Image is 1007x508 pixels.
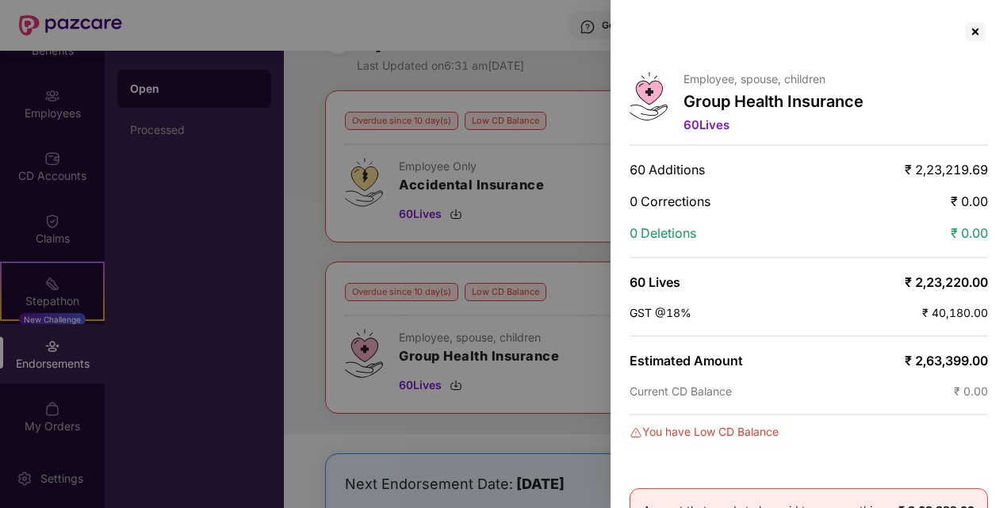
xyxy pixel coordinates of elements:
span: ₹ 2,23,220.00 [905,274,988,290]
div: You have Low CD Balance [630,423,988,441]
span: 0 Corrections [630,193,710,209]
span: 60 Lives [683,117,729,132]
span: 60 Additions [630,162,705,178]
span: ₹ 2,63,399.00 [905,353,988,369]
span: GST @18% [630,306,691,319]
span: ₹ 0.00 [951,225,988,241]
span: ₹ 40,180.00 [922,306,988,319]
span: Estimated Amount [630,353,743,369]
span: Current CD Balance [630,384,732,398]
img: svg+xml;base64,PHN2ZyBpZD0iRGFuZ2VyLTMyeDMyIiB4bWxucz0iaHR0cDovL3d3dy53My5vcmcvMjAwMC9zdmciIHdpZH... [630,426,642,439]
span: 0 Deletions [630,225,696,241]
span: ₹ 2,23,219.69 [905,162,988,178]
p: Employee, spouse, children [683,72,863,86]
span: ₹ 0.00 [951,193,988,209]
p: Group Health Insurance [683,92,863,111]
img: svg+xml;base64,PHN2ZyB4bWxucz0iaHR0cDovL3d3dy53My5vcmcvMjAwMC9zdmciIHdpZHRoPSI0Ny43MTQiIGhlaWdodD... [630,72,668,120]
span: 60 Lives [630,274,680,290]
span: ₹ 0.00 [954,384,988,398]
